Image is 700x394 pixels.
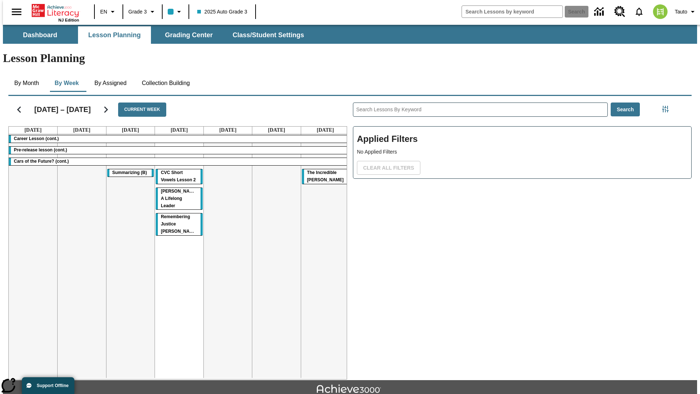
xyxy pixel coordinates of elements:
span: Cars of the Future? (cont.) [14,159,69,164]
button: Search [611,103,640,117]
button: Grading Center [152,26,225,44]
button: Open side menu [6,1,27,23]
img: avatar image [653,4,668,19]
button: Previous [10,100,28,119]
button: Filters Side menu [658,102,673,116]
div: Applied Filters [353,126,692,179]
a: September 25, 2025 [169,127,189,134]
div: SubNavbar [3,26,311,44]
a: Resource Center, Will open in new tab [610,2,630,22]
a: September 28, 2025 [315,127,335,134]
span: Tauto [675,8,687,16]
a: September 23, 2025 [72,127,92,134]
div: Summarizing (B) [107,169,154,177]
button: Profile/Settings [672,5,700,18]
span: Lesson Planning [88,31,141,39]
a: September 27, 2025 [267,127,287,134]
span: Grade 3 [128,8,147,16]
input: Search Lessons By Keyword [353,103,607,116]
h2: Applied Filters [357,130,688,148]
h2: [DATE] – [DATE] [34,105,91,114]
span: 2025 Auto Grade 3 [197,8,248,16]
span: Dianne Feinstein: A Lifelong Leader [161,189,199,208]
div: Pre-release lesson (cont.) [9,147,350,154]
div: Career Lesson (cont.) [9,135,350,143]
p: No Applied Filters [357,148,688,156]
a: September 22, 2025 [23,127,43,134]
button: By Month [8,74,45,92]
a: Data Center [590,2,610,22]
span: Class/Student Settings [233,31,304,39]
span: Grading Center [165,31,213,39]
div: Dianne Feinstein: A Lifelong Leader [156,188,203,210]
input: search field [462,6,563,18]
div: Search [347,93,692,379]
span: Support Offline [37,383,69,388]
button: Class color is light blue. Change class color [165,5,186,18]
span: The Incredible Kellee Edwards [307,170,344,182]
span: Dashboard [23,31,57,39]
button: Lesson Planning [78,26,151,44]
button: By Assigned [89,74,132,92]
div: Cars of the Future? (cont.) [9,158,350,165]
div: SubNavbar [3,25,697,44]
button: Next [97,100,115,119]
button: Grade: Grade 3, Select a grade [125,5,160,18]
span: Career Lesson (cont.) [14,136,59,141]
h1: Lesson Planning [3,51,697,65]
a: September 24, 2025 [120,127,140,134]
button: Select a new avatar [649,2,672,21]
button: Language: EN, Select a language [97,5,120,18]
button: Support Offline [22,377,74,394]
button: Class/Student Settings [227,26,310,44]
span: Pre-release lesson (cont.) [14,147,67,152]
a: September 26, 2025 [218,127,238,134]
span: Remembering Justice O'Connor [161,214,198,234]
div: The Incredible Kellee Edwards [302,169,349,184]
button: Dashboard [4,26,77,44]
div: Calendar [3,93,347,379]
span: EN [100,8,107,16]
div: CVC Short Vowels Lesson 2 [156,169,203,184]
div: Home [32,3,79,22]
button: Collection Building [136,74,196,92]
span: NJ Edition [58,18,79,22]
a: Home [32,3,79,18]
span: Summarizing (B) [112,170,147,175]
button: By Week [48,74,85,92]
div: Remembering Justice O'Connor [156,213,203,235]
span: CVC Short Vowels Lesson 2 [161,170,196,182]
a: Notifications [630,2,649,21]
button: Current Week [118,103,166,117]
